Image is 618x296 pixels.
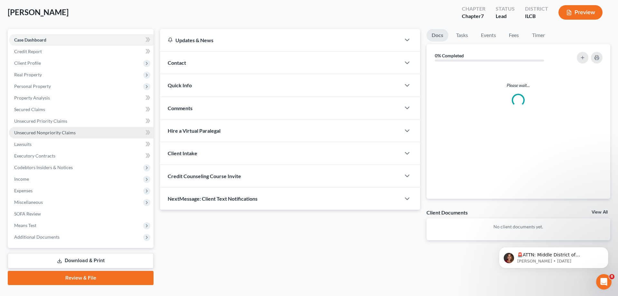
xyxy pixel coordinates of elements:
[14,118,67,124] span: Unsecured Priority Claims
[435,53,464,58] strong: 0% Completed
[14,60,41,66] span: Client Profile
[462,13,485,20] div: Chapter
[14,153,55,158] span: Executory Contracts
[527,29,550,42] a: Timer
[14,234,60,240] span: Additional Documents
[14,199,43,205] span: Miscellaneous
[496,5,515,13] div: Status
[558,5,603,20] button: Preview
[168,37,393,43] div: Updates & News
[592,210,608,215] a: View All
[496,13,515,20] div: Lead
[9,138,154,150] a: Lawsuits
[14,211,41,216] span: SOFA Review
[14,83,51,89] span: Personal Property
[504,29,524,42] a: Fees
[9,92,154,104] a: Property Analysis
[426,209,468,216] div: Client Documents
[9,208,154,220] a: SOFA Review
[432,82,605,89] p: Please wait...
[9,150,154,162] a: Executory Contracts
[8,7,69,17] span: [PERSON_NAME]
[14,72,42,77] span: Real Property
[451,29,473,42] a: Tasks
[8,253,154,268] a: Download & Print
[9,46,154,57] a: Credit Report
[168,128,220,134] span: Hire a Virtual Paralegal
[525,5,548,13] div: District
[14,49,42,54] span: Credit Report
[14,95,50,100] span: Property Analysis
[14,107,45,112] span: Secured Claims
[476,29,501,42] a: Events
[168,105,192,111] span: Comments
[9,115,154,127] a: Unsecured Priority Claims
[168,60,186,66] span: Contact
[14,141,32,147] span: Lawsuits
[9,104,154,115] a: Secured Claims
[426,29,448,42] a: Docs
[462,5,485,13] div: Chapter
[14,37,46,43] span: Case Dashboard
[168,150,197,156] span: Client Intake
[14,176,29,182] span: Income
[9,127,154,138] a: Unsecured Nonpriority Claims
[14,130,76,135] span: Unsecured Nonpriority Claims
[9,34,154,46] a: Case Dashboard
[14,165,73,170] span: Codebtors Insiders & Notices
[609,274,614,279] span: 8
[432,224,605,230] p: No client documents yet.
[596,274,612,290] iframe: Intercom live chat
[168,82,192,88] span: Quick Info
[168,173,241,179] span: Credit Counseling Course Invite
[481,13,484,19] span: 7
[489,234,618,279] iframe: Intercom notifications message
[525,13,548,20] div: ILCB
[168,196,257,202] span: NextMessage: Client Text Notifications
[8,271,154,285] a: Review & File
[14,223,36,228] span: Means Test
[14,188,33,193] span: Expenses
